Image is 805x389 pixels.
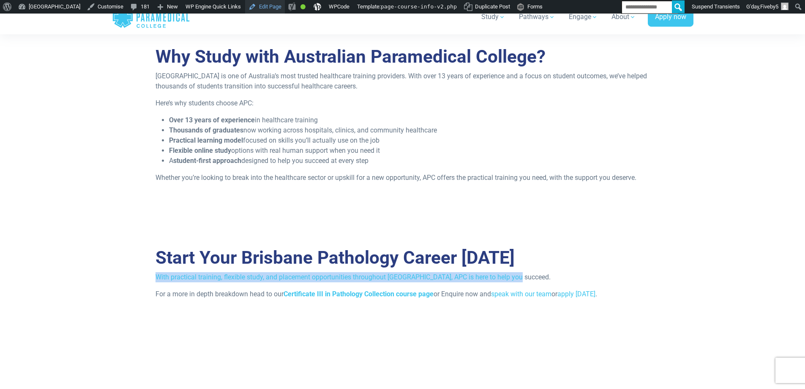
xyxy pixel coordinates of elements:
span: Fiveby5 [760,3,778,10]
li: in healthcare training [169,115,650,125]
strong: Over 13 years of experience [169,116,255,124]
strong: Practical learning model [169,136,243,144]
a: Certificate III in Pathology Collection course page [284,290,434,298]
a: Pathways [514,5,560,29]
h3: Start Your Brisbane Pathology Career [DATE] [156,247,650,269]
a: Australian Paramedical College [112,3,190,31]
p: With practical training, flexible study, and placement opportunities throughout [GEOGRAPHIC_DATA]... [156,272,650,282]
div: Good [300,4,306,9]
li: options with real human support when you need it [169,146,650,156]
a: apply [DATE] [557,290,595,298]
li: now working across hospitals, clinics, and community healthcare [169,125,650,135]
li: focused on skills you’ll actually use on the job [169,135,650,146]
h2: Why Study with Australian Paramedical College? [156,46,650,68]
p: Whether you’re looking to break into the healthcare sector or upskill for a new opportunity, APC ... [156,173,650,183]
p: [GEOGRAPHIC_DATA] is one of Australia’s most trusted healthcare training providers. With over 13 ... [156,71,650,91]
a: Engage [564,5,603,29]
a: Study [476,5,510,29]
a: Apply now [648,8,693,27]
p: For a more in depth breakdown head to our or Enquire now and or . [156,289,650,299]
p: Here’s why students choose APC: [156,98,650,108]
a: About [606,5,641,29]
span: page-course-info-v2.php [381,3,457,10]
li: A designed to help you succeed at every step [169,156,650,166]
strong: student-first approach [173,157,241,165]
strong: Thousands of graduates [169,126,243,134]
a: speak with our team [491,290,551,298]
strong: Flexible online study [169,146,231,154]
